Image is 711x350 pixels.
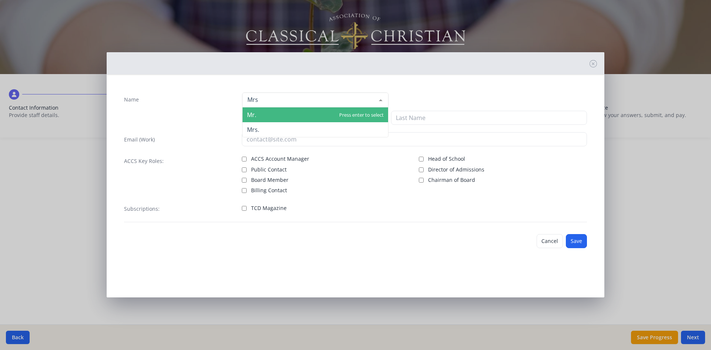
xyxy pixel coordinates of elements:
input: Billing Contact [242,188,247,193]
input: Last Name [391,111,587,125]
input: Director of Admissions [419,167,424,172]
label: Email (Work) [124,136,155,143]
span: Director of Admissions [428,166,484,173]
span: ACCS Account Manager [251,155,309,163]
label: Name [124,96,139,103]
span: Head of School [428,155,465,163]
input: Salutation [246,96,373,103]
label: ACCS Key Roles: [124,157,164,165]
span: Board Member [251,176,288,184]
button: Save [566,234,587,248]
span: Chairman of Board [428,176,475,184]
span: Mrs. [247,126,259,134]
input: Head of School [419,157,424,161]
span: Public Contact [251,166,287,173]
button: Cancel [537,234,563,248]
label: Subscriptions: [124,205,160,213]
input: Board Member [242,178,247,183]
input: First Name [242,111,388,125]
span: Billing Contact [251,187,287,194]
input: ACCS Account Manager [242,157,247,161]
input: TCD Magazine [242,206,247,211]
span: Mr. [247,111,256,119]
input: contact@site.com [242,132,587,146]
span: TCD Magazine [251,204,287,212]
input: Chairman of Board [419,178,424,183]
input: Public Contact [242,167,247,172]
